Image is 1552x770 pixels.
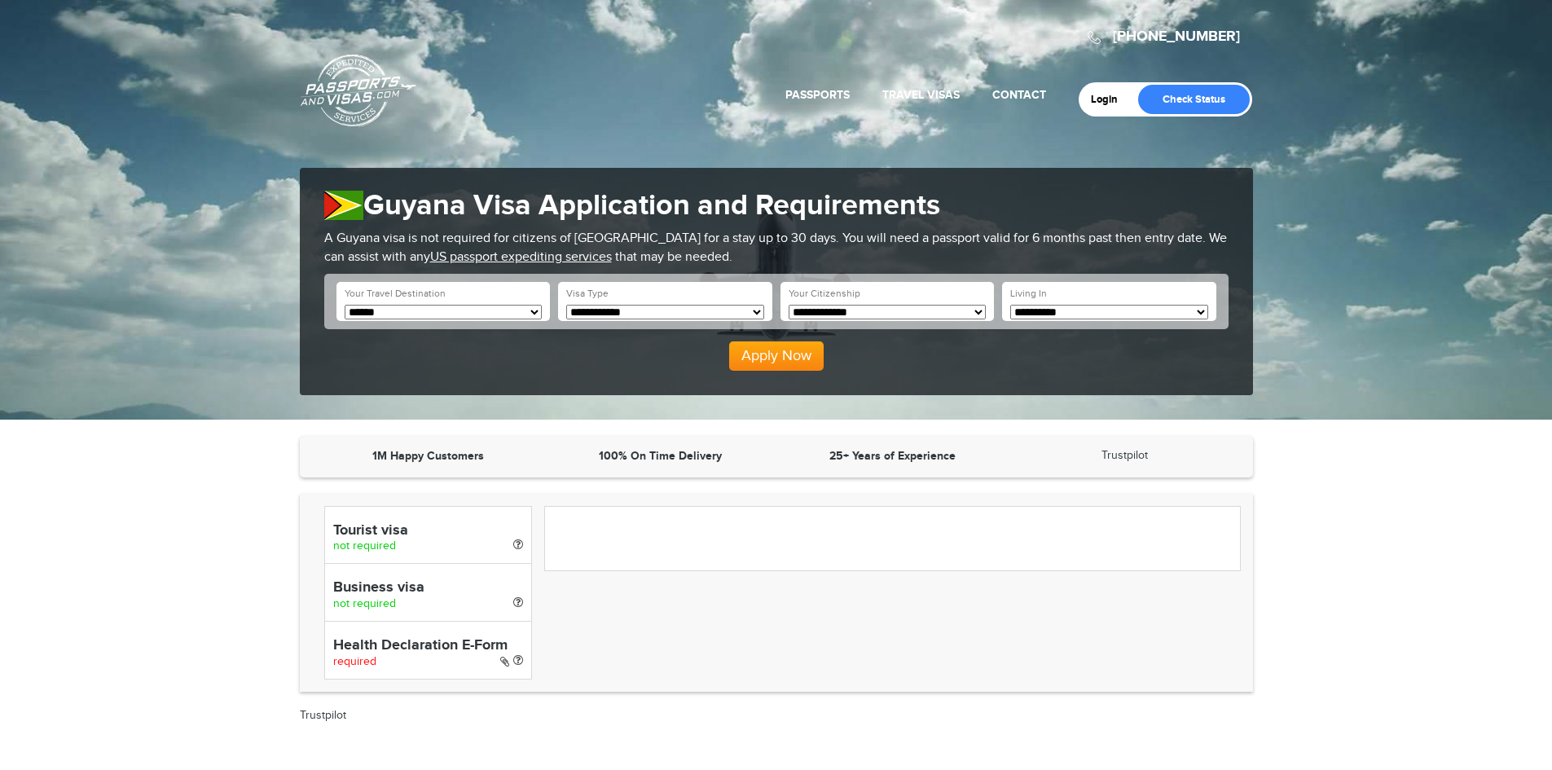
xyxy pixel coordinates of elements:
[566,287,609,301] label: Visa Type
[1138,85,1250,114] a: Check Status
[992,88,1046,102] a: Contact
[324,188,1229,223] h1: Guyana Visa Application and Requirements
[789,287,860,301] label: Your Citizenship
[500,656,509,667] i: Paper Visa
[333,597,396,610] span: not required
[372,449,484,463] strong: 1M Happy Customers
[599,449,722,463] strong: 100% On Time Delivery
[345,287,446,301] label: Your Travel Destination
[1010,287,1047,301] label: Living In
[324,230,1229,267] p: A Guyana visa is not required for citizens of [GEOGRAPHIC_DATA] for a stay up to 30 days. You wil...
[729,341,824,371] button: Apply Now
[333,539,396,552] span: not required
[430,249,612,265] a: US passport expediting services
[829,449,956,463] strong: 25+ Years of Experience
[1113,28,1240,46] a: [PHONE_NUMBER]
[333,638,523,654] h4: Health Declaration E-Form
[1101,449,1148,462] a: Trustpilot
[333,655,376,668] span: required
[882,88,960,102] a: Travel Visas
[301,54,416,127] a: Passports & [DOMAIN_NAME]
[333,523,523,539] h4: Tourist visa
[333,580,523,596] h4: Business visa
[1091,93,1129,106] a: Login
[785,88,850,102] a: Passports
[300,709,346,722] a: Trustpilot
